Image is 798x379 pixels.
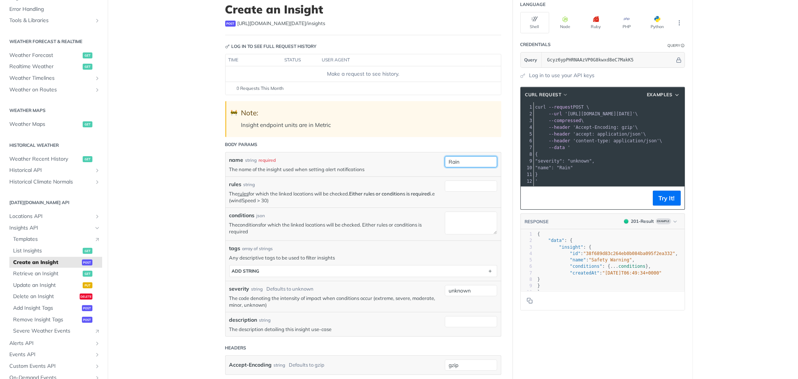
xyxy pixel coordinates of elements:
[570,251,581,256] span: "id"
[9,213,92,220] span: Locations API
[570,270,599,276] span: "createdAt"
[6,165,102,176] a: Historical APIShow subpages for Historical API
[538,270,662,276] span: :
[257,212,265,219] div: json
[9,178,92,186] span: Historical Climate Normals
[94,167,100,173] button: Show subpages for Historical API
[549,125,571,130] span: --header
[225,345,247,351] div: Headers
[13,247,81,255] span: List Insights
[538,245,592,250] span: : {
[225,3,501,16] h1: Create an Insight
[675,56,683,64] button: Hide
[549,111,562,116] span: --url
[9,75,92,82] span: Weather Timelines
[6,176,102,188] a: Historical Climate NormalsShow subpages for Historical Climate Normals
[6,119,102,130] a: Weather Mapsget
[244,181,255,188] div: string
[6,338,102,349] a: Alerts APIShow subpages for Alerts API
[548,238,564,243] span: "data"
[242,245,273,252] div: array of strings
[13,316,80,324] span: Remove Insight Tags
[525,192,535,204] button: Copy to clipboard
[521,52,542,67] button: Query
[535,172,538,177] span: }
[229,190,441,204] p: The for which the linked locations will be checked. i.e (windSpeed > 30)
[9,363,92,370] span: Custom Events API
[582,12,611,33] button: Ruby
[573,138,660,143] span: 'content-type: application/json'
[535,138,663,143] span: \
[9,234,102,245] a: TemplatesLink
[82,305,92,311] span: post
[573,125,635,130] span: 'Accept-Encoding: gzip'
[229,254,497,261] p: Any descriptive tags to be used to filter insights
[521,276,532,283] div: 8
[319,54,486,66] th: user agent
[618,264,645,269] span: conditions
[94,236,100,242] i: Link
[349,191,430,197] strong: Either rules or conditions is required
[521,244,532,251] div: 3
[238,191,249,197] a: rules
[225,43,317,50] div: Log in to see full request history
[13,270,81,278] span: Retrieve an Insight
[535,152,538,157] span: {
[83,156,92,162] span: get
[559,245,583,250] span: "insight"
[13,293,78,300] span: Delete an Insight
[583,251,675,256] span: "38f689d83c264eb0b084ba095f2ea332"
[229,166,441,173] p: The name of the insight used when setting alert notifications
[549,104,573,110] span: --request
[229,285,250,293] label: severity
[611,264,619,269] span: ...
[535,131,646,137] span: \
[6,361,102,372] a: Custom Events APIShow subpages for Custom Events API
[535,111,638,116] span: \
[538,277,540,282] span: }
[525,57,538,63] span: Query
[6,84,102,95] a: Weather on RoutesShow subpages for Weather on Routes
[668,43,685,48] div: QueryInformation
[9,268,102,279] a: Retrieve an Insightget
[521,131,533,137] div: 5
[241,121,494,130] p: Insight endpoint units are in Metric
[525,295,535,306] button: Copy to clipboard
[83,64,92,70] span: get
[94,340,100,346] button: Show subpages for Alerts API
[568,145,570,150] span: '
[267,285,314,293] div: Defaults to unknown
[538,251,678,256] span: : ,
[238,20,325,27] span: https://api.tomorrow.io/v4/insights
[237,85,284,92] span: 0 Requests This Month
[9,121,81,128] span: Weather Maps
[565,111,635,116] span: '[URL][DOMAIN_NAME][DATE]'
[573,131,643,137] span: 'accept: application/json'
[229,316,257,324] label: description
[9,340,92,347] span: Alerts API
[521,283,532,289] div: 9
[9,6,100,13] span: Error Handling
[521,263,532,270] div: 6
[9,86,92,94] span: Weather on Routes
[229,360,272,370] label: Accept-Encoding
[620,218,681,225] button: 201201-ResultExample
[9,314,102,325] a: Remove Insight Tagspost
[544,52,675,67] input: apikey
[602,270,662,276] span: "[DATE]T06:49:34+0000"
[520,41,551,48] div: Credentials
[535,179,538,184] span: '
[6,15,102,26] a: Tools & LibrariesShow subpages for Tools & Libraries
[653,191,681,206] button: Try It!
[229,156,244,164] label: name
[521,117,533,124] div: 3
[612,12,641,33] button: PHP
[549,145,565,150] span: --data
[94,179,100,185] button: Show subpages for Historical Climate Normals
[570,264,602,269] span: "conditions"
[232,268,260,274] div: ADD string
[231,109,238,117] span: 🚧
[229,221,441,235] p: The for which the linked locations will be checked. Either rules or conditions is required
[549,138,571,143] span: --header
[94,213,100,219] button: Show subpages for Locations API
